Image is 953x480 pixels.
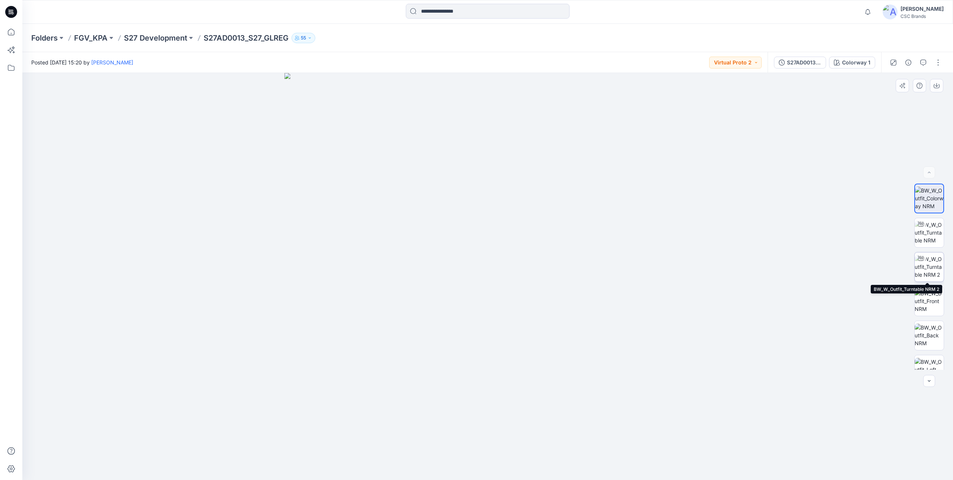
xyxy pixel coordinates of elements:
[301,34,306,42] p: 55
[204,33,289,43] p: S27AD0013_S27_GLREG
[915,255,944,279] img: BW_W_Outfit_Turntable NRM 2
[787,58,821,67] div: S27AD0013_S27_GLREG_VP2
[915,289,944,313] img: BW_W_Outfit_Front NRM
[31,33,58,43] a: Folders
[883,4,898,19] img: avatar
[291,33,315,43] button: 55
[901,4,944,13] div: [PERSON_NAME]
[124,33,187,43] a: S27 Development
[915,324,944,347] img: BW_W_Outfit_Back NRM
[774,57,826,69] button: S27AD0013_S27_GLREG_VP2
[901,13,944,19] div: CSC Brands
[74,33,108,43] a: FGV_KPA
[842,58,870,67] div: Colorway 1
[91,59,133,66] a: [PERSON_NAME]
[284,73,691,480] img: eyJhbGciOiJIUzI1NiIsImtpZCI6IjAiLCJzbHQiOiJzZXMiLCJ0eXAiOiJKV1QifQ.eyJkYXRhIjp7InR5cGUiOiJzdG9yYW...
[915,358,944,381] img: BW_W_Outfit_Left NRM
[915,221,944,244] img: BW_W_Outfit_Turntable NRM
[829,57,875,69] button: Colorway 1
[915,187,943,210] img: BW_W_Outfit_Colorway NRM
[31,58,133,66] span: Posted [DATE] 15:20 by
[902,57,914,69] button: Details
